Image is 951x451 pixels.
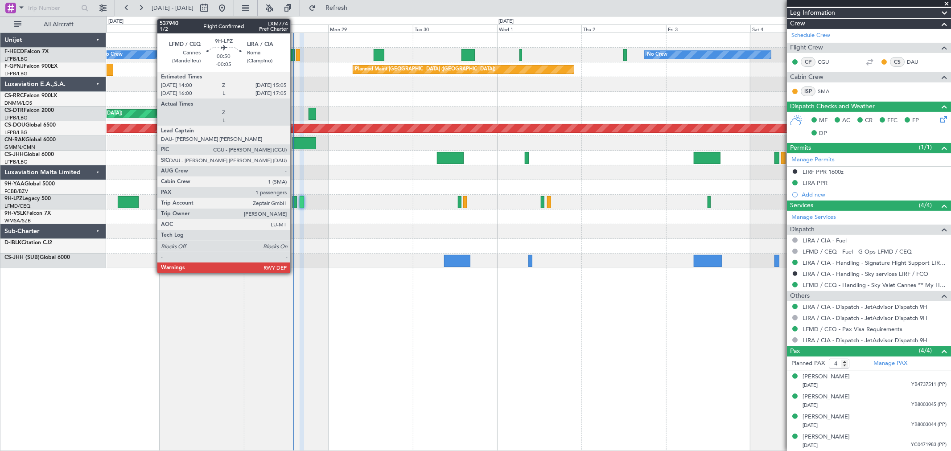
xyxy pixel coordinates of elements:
[790,8,835,18] span: Leg Information
[4,115,28,121] a: LFPB/LBG
[4,93,24,98] span: CS-RRC
[4,181,55,187] a: 9H-YAAGlobal 5000
[4,181,25,187] span: 9H-YAA
[803,237,847,244] a: LIRA / CIA - Fuel
[803,281,947,289] a: LFMD / CEQ - Handling - Sky Valet Cannes ** My Handling**LFMD / CEQ
[4,49,24,54] span: F-HECD
[4,108,54,113] a: CS-DTRFalcon 2000
[803,393,850,402] div: [PERSON_NAME]
[865,116,873,125] span: CR
[803,168,844,176] div: LIRF PPR 1600z
[802,191,947,198] div: Add new
[803,402,818,409] span: [DATE]
[791,31,830,40] a: Schedule Crew
[498,18,514,25] div: [DATE]
[4,196,51,201] a: 9H-LPZLegacy 500
[4,49,49,54] a: F-HECDFalcon 7X
[907,58,927,66] a: DAU
[790,19,805,29] span: Crew
[4,64,24,69] span: F-GPNJ
[23,21,94,28] span: All Aircraft
[4,123,25,128] span: CS-DOU
[108,18,124,25] div: [DATE]
[911,381,947,389] span: YB4737511 (PP)
[413,25,497,33] div: Tue 30
[4,93,57,98] a: CS-RRCFalcon 900LX
[801,57,815,67] div: CP
[911,401,947,409] span: YB8003045 (PP)
[790,225,815,235] span: Dispatch
[4,159,28,165] a: LFPB/LBG
[666,25,750,33] div: Fri 3
[803,314,927,322] a: LIRA / CIA - Dispatch - JetAdvisor Dispatch 9H
[328,25,412,33] div: Mon 29
[4,240,21,246] span: D-IBLK
[801,86,815,96] div: ISP
[497,25,581,33] div: Wed 1
[355,63,496,76] div: Planned Maint [GEOGRAPHIC_DATA] ([GEOGRAPHIC_DATA])
[4,123,56,128] a: CS-DOUGlobal 6500
[919,346,932,355] span: (4/4)
[803,382,818,389] span: [DATE]
[803,179,827,187] div: LIRA PPR
[803,259,947,266] a: LIRA / CIA - Handling - Signature Flight Support LIRA / CIA
[890,57,905,67] div: CS
[318,5,355,11] span: Refresh
[4,108,24,113] span: CS-DTR
[4,152,54,157] a: CS-JHHGlobal 6000
[750,25,835,33] div: Sat 4
[4,129,28,136] a: LFPB/LBG
[102,48,123,61] div: No Crew
[4,100,32,107] a: DNMM/LOS
[790,291,810,301] span: Others
[4,137,56,143] a: CN-RAKGlobal 6000
[873,359,907,368] a: Manage PAX
[4,211,26,216] span: 9H-VSLK
[912,116,919,125] span: FP
[160,25,244,33] div: Sat 27
[4,196,22,201] span: 9H-LPZ
[819,129,827,138] span: DP
[4,255,70,260] a: CS-JHH (SUB)Global 6000
[803,325,902,333] a: LFMD / CEQ - Pax Visa Requirements
[4,144,35,151] a: GMMN/CMN
[887,116,897,125] span: FFC
[790,201,813,211] span: Services
[4,56,28,62] a: LFPB/LBG
[4,70,28,77] a: LFPB/LBG
[4,203,30,209] a: LFMD/CEQ
[305,1,358,15] button: Refresh
[911,421,947,429] span: YB8003044 (PP)
[803,373,850,381] div: [PERSON_NAME]
[4,188,28,195] a: FCBB/BZV
[919,143,932,152] span: (1/1)
[790,72,823,82] span: Cabin Crew
[791,156,835,164] a: Manage Permits
[791,359,825,368] label: Planned PAX
[4,217,31,224] a: WMSA/SZB
[790,346,800,357] span: Pax
[819,116,827,125] span: MF
[75,25,159,33] div: Fri 26
[4,152,24,157] span: CS-JHH
[803,248,912,255] a: LFMD / CEQ - Fuel - G-Ops LFMD / CEQ
[790,102,875,112] span: Dispatch Checks and Weather
[803,433,850,442] div: [PERSON_NAME]
[152,4,193,12] span: [DATE] - [DATE]
[803,270,928,278] a: LIRA / CIA - Handling - Sky services LIRF / FCO
[803,303,927,311] a: LIRA / CIA - Dispatch - JetAdvisor Dispatch 9H
[818,87,838,95] a: SMA
[790,43,823,53] span: Flight Crew
[4,137,25,143] span: CN-RAK
[803,422,818,429] span: [DATE]
[4,240,52,246] a: D-IBLKCitation CJ2
[803,442,818,449] span: [DATE]
[803,413,850,422] div: [PERSON_NAME]
[581,25,666,33] div: Thu 2
[842,116,850,125] span: AC
[919,201,932,210] span: (4/4)
[791,213,836,222] a: Manage Services
[10,17,97,32] button: All Aircraft
[647,48,667,61] div: No Crew
[790,143,811,153] span: Permits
